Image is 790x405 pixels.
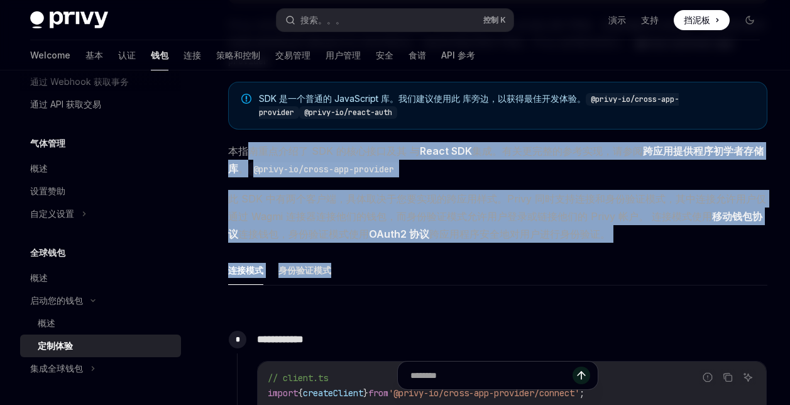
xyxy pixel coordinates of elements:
svg: 注意 [241,94,251,104]
a: 钱包 [151,40,168,70]
a: 通过 API 获取交易 [20,93,181,116]
div: 集成全球钱包 [30,361,83,376]
a: API 参考 [441,40,475,70]
h5: 气体管理 [30,136,65,151]
font: 本指南重点介绍了 SDK 的核心接口及其 与 集成。有关更完整的参考实现，请参阅 。 [228,145,764,175]
h5: 全球钱包 [30,245,65,260]
font: 认证 [118,49,136,62]
a: 食谱 [409,40,426,70]
code: @privy-io/cross-app-provider [259,93,679,119]
button: 搜索。。。控制 K [277,9,513,31]
font: SDK 是一个普通的 JavaScript 库。我们建议使用此 库旁边，以获得最佳开发体验。 [259,93,586,104]
div: 概述 [38,316,55,331]
div: 启动您的钱包 [30,293,83,308]
a: 概述 [20,312,181,335]
img: 深色标志 [30,11,108,29]
a: 用户管理 [326,40,361,70]
font: 食谱 [409,49,426,62]
span: 此 SDK 中有两个客户端，具体取决于您要实现的跨应用样式。Privy 同时支持连接和身份验证模式，其中连接允许用户仅通过 Wagmi 连接器连接他们的钱包，而身份验证模式允许用户登录或链接他们... [228,190,767,243]
button: 发送消息 [573,367,590,384]
div: 自定义设置 [30,206,74,221]
div: 设置赞助 [30,184,65,199]
font: 身份验证模式 [278,263,331,278]
a: 基本 [85,40,103,70]
div: 概述 [30,270,48,286]
font: 连接模式 [228,263,263,278]
a: 概述 [20,267,181,289]
font: 基本 [85,49,103,62]
div: 概述 [30,161,48,176]
code: @privy-io/react-auth [299,106,397,119]
code: @privy-io/cross-app-provider [248,162,399,176]
font: 交易管理 [275,49,310,62]
button: 切换深色模式 [740,10,760,30]
font: 用户管理 [326,49,361,62]
a: 安全 [376,40,393,70]
a: 连接 [184,40,201,70]
button: 连接模式 [228,255,263,285]
font: 安全 [376,49,393,62]
div: 通过 API 获取交易 [30,97,101,112]
font: 策略和控制 [216,49,260,62]
a: 定制体验 [20,335,181,357]
a: 支持 [641,14,659,26]
strong: React SDK [420,145,472,157]
a: Welcome [30,40,70,70]
a: 概述 [20,157,181,180]
a: 交易管理 [275,40,310,70]
font: API 参考 [441,49,475,62]
a: 设置赞助 [20,180,181,203]
div: 定制体验 [38,338,73,353]
a: 策略和控制 [216,40,260,70]
span: 挡泥板 [684,14,710,26]
a: OAuth2 协议 [369,228,429,241]
a: 演示 [608,14,626,26]
span: 控制 K [483,15,506,25]
a: 挡泥板 [674,10,730,30]
font: Welcome [30,49,70,62]
a: 认证 [118,40,136,70]
div: 搜索。。。 [300,13,344,28]
font: 连接 [184,49,201,62]
font: 钱包 [151,49,168,62]
button: 身份验证模式 [278,255,331,285]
